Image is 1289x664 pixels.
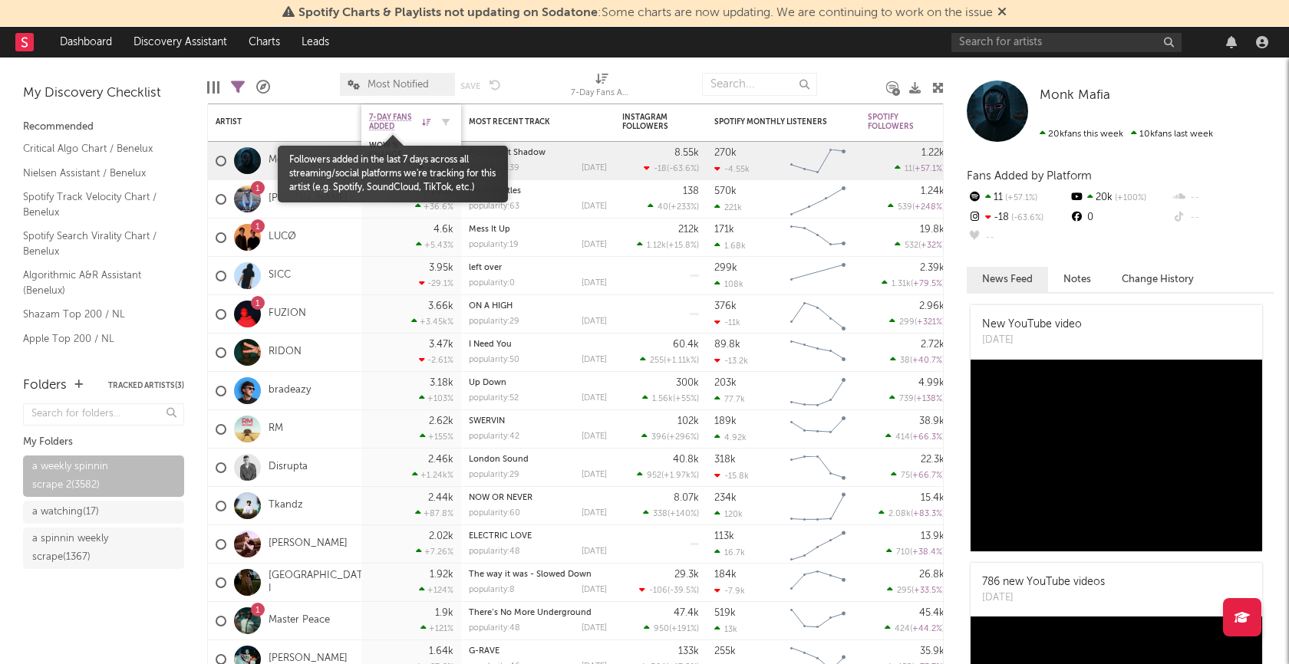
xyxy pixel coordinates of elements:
[673,455,699,465] div: 40.8k
[419,585,453,595] div: +124 %
[416,240,453,250] div: +5.43 %
[714,570,737,580] div: 184k
[411,317,453,327] div: +3.45k %
[430,570,453,580] div: 1.92k
[582,586,607,594] div: [DATE]
[678,225,699,235] div: 212k
[269,384,311,397] a: bradeazy
[571,65,632,110] div: 7-Day Fans Added (7-Day Fans Added)
[896,548,910,557] span: 710
[269,570,372,596] a: [GEOGRAPHIC_DATA] I
[269,422,283,436] a: RM
[783,334,852,372] svg: Chart title
[1040,130,1123,139] span: 20k fans this week
[653,510,668,518] span: 338
[582,471,607,479] div: [DATE]
[418,163,453,173] div: +100 %
[23,501,184,524] a: a watching(17)
[920,225,944,235] div: 19.8k
[1106,267,1209,292] button: Change History
[647,242,666,250] span: 1.12k
[921,531,944,541] div: 13.9k
[469,586,515,594] div: popularity: 8
[673,340,699,350] div: 60.4k
[469,241,519,249] div: popularity: 19
[919,301,944,311] div: 2.96k
[887,585,944,595] div: ( )
[714,416,737,426] div: 189k
[429,263,453,273] div: 3.95k
[469,394,519,403] div: popularity: 52
[921,186,944,196] div: 1.24k
[469,532,607,541] div: ELECTRIC LOVE
[238,27,291,58] a: Charts
[888,510,911,518] span: 2.08k
[469,149,546,157] a: Moonlight Shadow
[123,27,238,58] a: Discovery Assistant
[23,267,169,298] a: Algorithmic A&R Assistant (Benelux)
[23,455,184,497] a: a weekly spinnin scrape 2(3582)
[967,228,1069,248] div: --
[469,225,607,234] div: Mess It Up
[714,455,736,465] div: 318k
[269,307,306,320] a: FUZION
[469,455,607,464] div: London Sound
[1003,194,1037,202] span: +57.1 %
[269,614,330,627] a: Master Peace
[469,187,521,196] a: Black Beatles
[469,340,512,349] a: I Need You
[269,537,348,551] a: [PERSON_NAME]
[1040,130,1213,139] span: 10k fans last week
[469,609,607,617] div: There’s No More Underground
[982,317,1082,333] div: New YouTube video
[714,356,748,366] div: -13.2k
[582,279,607,288] div: [DATE]
[916,395,942,403] span: +138 %
[469,264,607,272] div: left over
[23,376,67,395] div: Folders
[469,471,519,479] div: popularity: 29
[919,570,944,580] div: 26.8k
[783,449,852,487] svg: Chart title
[460,82,480,90] button: Save
[670,510,697,518] span: +140 %
[23,189,169,220] a: Spotify Track Velocity Chart / Benelux
[582,241,607,249] div: [DATE]
[783,142,852,180] svg: Chart title
[912,548,942,557] span: +38.4 %
[644,163,699,173] div: ( )
[643,508,699,518] div: ( )
[582,432,607,441] div: [DATE]
[890,355,944,365] div: ( )
[269,346,302,359] a: RIDON
[32,458,140,495] div: a weekly spinnin scrape 2 ( 3582 )
[428,455,453,465] div: 2.46k
[369,141,430,159] div: WoW % Change
[951,33,1182,52] input: Search for artists
[469,647,499,656] a: G-RAVE
[435,608,453,618] div: 1.9k
[32,503,99,521] div: a watching ( 17 )
[913,280,942,288] span: +79.5 %
[23,306,169,323] a: Shazam Top 200 / NL
[637,240,699,250] div: ( )
[714,202,742,212] div: 221k
[637,470,699,480] div: ( )
[920,646,944,656] div: 35.9k
[469,340,607,349] div: I Need You
[469,432,519,441] div: popularity: 42
[982,590,1105,606] div: [DATE]
[674,608,699,618] div: 47.4k
[967,170,1092,182] span: Fans Added by Platform
[420,432,453,442] div: +155 %
[885,623,944,633] div: ( )
[783,257,852,295] svg: Chart title
[658,203,668,212] span: 40
[714,225,734,235] div: 171k
[714,493,737,503] div: 234k
[23,528,184,569] a: a spinnin weekly scrape(1367)
[714,279,743,289] div: 108k
[967,188,1069,208] div: 11
[675,395,697,403] span: +55 %
[23,403,184,426] input: Search for folders...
